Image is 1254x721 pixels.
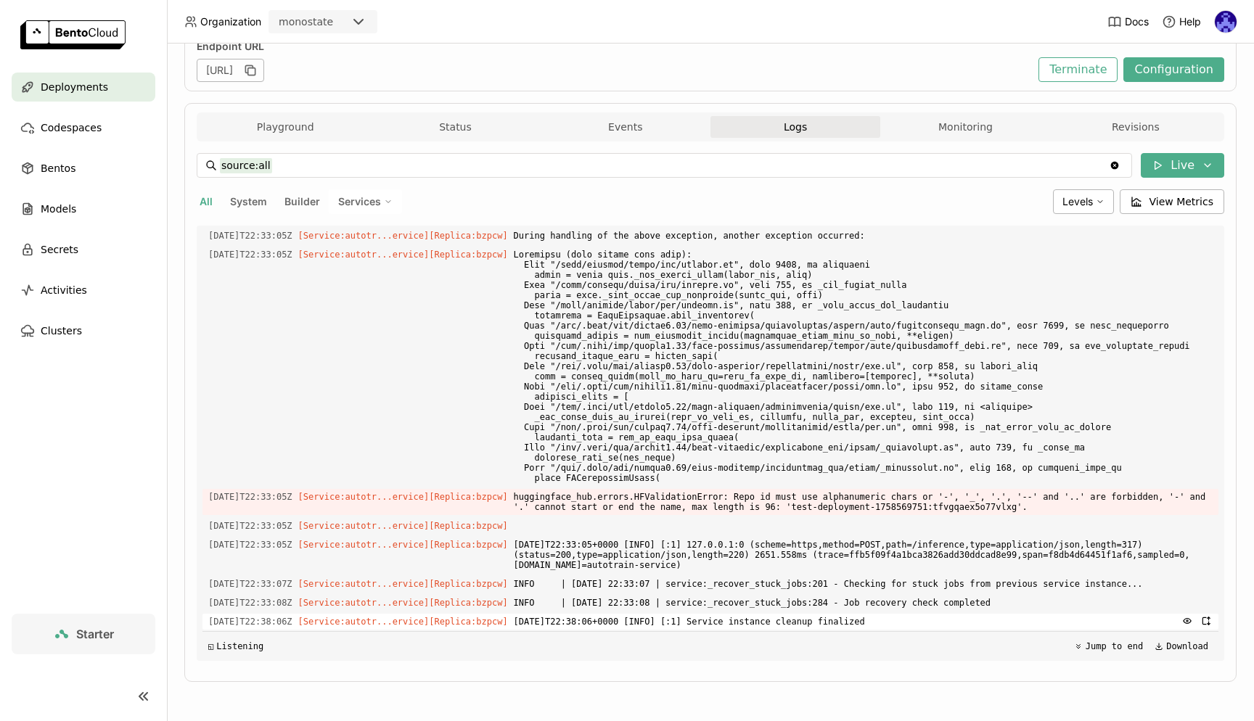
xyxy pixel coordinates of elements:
[12,73,155,102] a: Deployments
[298,250,430,260] span: [Service:autotr...ervice]
[514,614,1213,630] span: [DATE]T22:38:06+0000 [INFO] [:1] Service instance cleanup finalized
[370,116,540,138] button: Status
[1053,189,1114,214] div: Levels
[76,627,114,641] span: Starter
[41,322,82,339] span: Clusters
[1107,15,1149,29] a: Docs
[335,15,336,30] input: Selected monostate.
[298,540,430,550] span: [Service:autotr...ervice]
[298,617,430,627] span: [Service:autotr...ervice]
[41,119,102,136] span: Codespaces
[41,200,76,218] span: Models
[429,598,507,608] span: [Replica:bzpcw]
[200,15,261,28] span: Organization
[208,641,213,651] span: ◱
[298,579,430,589] span: [Service:autotr...ervice]
[880,116,1050,138] button: Monitoring
[1109,160,1120,171] svg: Clear value
[1125,15,1149,28] span: Docs
[429,231,507,241] span: [Replica:bzpcw]
[220,154,1109,177] input: Search
[227,192,270,211] button: System
[1179,15,1201,28] span: Help
[514,576,1213,592] span: INFO | [DATE] 22:33:07 | service:_recover_stuck_jobs:201 - Checking for stuck jobs from previous ...
[12,113,155,142] a: Codespaces
[1162,15,1201,29] div: Help
[541,116,710,138] button: Events
[200,116,370,138] button: Playground
[1120,189,1225,214] button: View Metrics
[429,492,507,502] span: [Replica:bzpcw]
[12,235,155,264] a: Secrets
[338,195,381,208] span: Services
[208,614,292,630] span: 2025-09-22T22:38:06.548Z
[1123,57,1224,82] button: Configuration
[514,595,1213,611] span: INFO | [DATE] 22:33:08 | service:_recover_stuck_jobs:284 - Job recovery check completed
[514,537,1213,573] span: [DATE]T22:33:05+0000 [INFO] [:1] 127.0.0.1:0 (scheme=https,method=POST,path=/inference,type=appli...
[1215,11,1237,33] img: Andrew correa
[1150,638,1213,655] button: Download
[429,540,507,550] span: [Replica:bzpcw]
[1062,195,1093,207] span: Levels
[1141,153,1224,178] button: Live
[208,576,292,592] span: 2025-09-22T22:33:07.309Z
[12,614,155,654] a: Starter
[279,15,333,29] div: monostate
[282,192,323,211] button: Builder
[197,40,1031,53] div: Endpoint URL
[41,241,78,258] span: Secrets
[298,231,430,241] span: [Service:autotr...ervice]
[284,195,320,207] span: Builder
[429,250,507,260] span: [Replica:bzpcw]
[1149,194,1214,209] span: View Metrics
[514,489,1213,515] span: huggingface_hub.errors.HFValidationError: Repo id must use alphanumeric chars or '-', '_', '.', '...
[208,537,292,553] span: 2025-09-22T22:33:05.989Z
[784,120,807,133] span: Logs
[208,228,292,244] span: 2025-09-22T22:33:05.985Z
[197,192,216,211] button: All
[41,160,75,177] span: Bentos
[1038,57,1118,82] button: Terminate
[1070,638,1147,655] button: Jump to end
[298,492,430,502] span: [Service:autotr...ervice]
[41,78,108,96] span: Deployments
[208,518,292,534] span: 2025-09-22T22:33:05.986Z
[20,20,126,49] img: logo
[200,195,213,207] span: All
[12,154,155,183] a: Bentos
[12,194,155,223] a: Models
[208,641,263,651] div: Listening
[197,59,264,82] div: [URL]
[12,276,155,305] a: Activities
[514,228,1213,244] span: During handling of the above exception, another exception occurred:
[329,189,402,214] div: Services
[230,195,267,207] span: System
[208,489,292,505] span: 2025-09-22T22:33:05.986Z
[429,521,507,531] span: [Replica:bzpcw]
[208,595,292,611] span: 2025-09-22T22:33:08.981Z
[298,521,430,531] span: [Service:autotr...ervice]
[1051,116,1221,138] button: Revisions
[298,598,430,608] span: [Service:autotr...ervice]
[12,316,155,345] a: Clusters
[41,281,87,299] span: Activities
[208,247,292,263] span: 2025-09-22T22:33:05.985Z
[514,247,1213,486] span: Loremipsu (dolo sitame cons adip): Elit "/sedd/eiusmod/tempo/inc/utlabor.et", dolo 9408, ma aliqu...
[429,617,507,627] span: [Replica:bzpcw]
[429,579,507,589] span: [Replica:bzpcw]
